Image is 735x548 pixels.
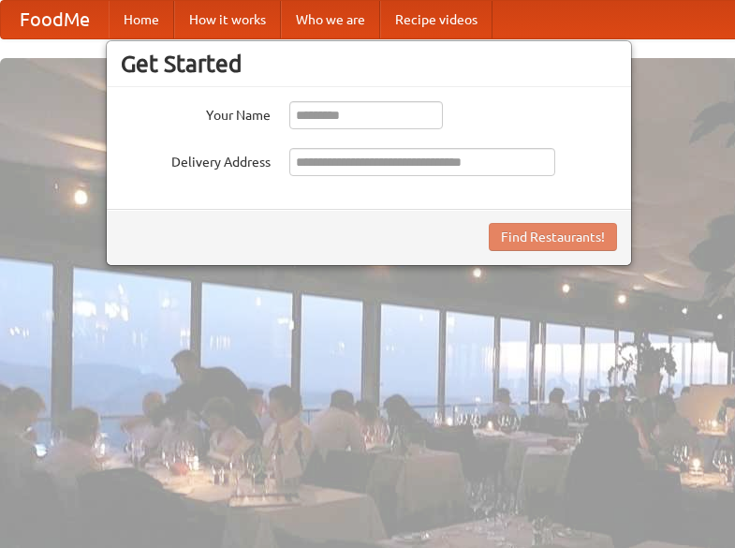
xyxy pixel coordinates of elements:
[121,50,617,78] h3: Get Started
[1,1,109,38] a: FoodMe
[121,101,271,125] label: Your Name
[121,148,271,171] label: Delivery Address
[281,1,380,38] a: Who we are
[109,1,174,38] a: Home
[380,1,492,38] a: Recipe videos
[489,223,617,251] button: Find Restaurants!
[174,1,281,38] a: How it works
